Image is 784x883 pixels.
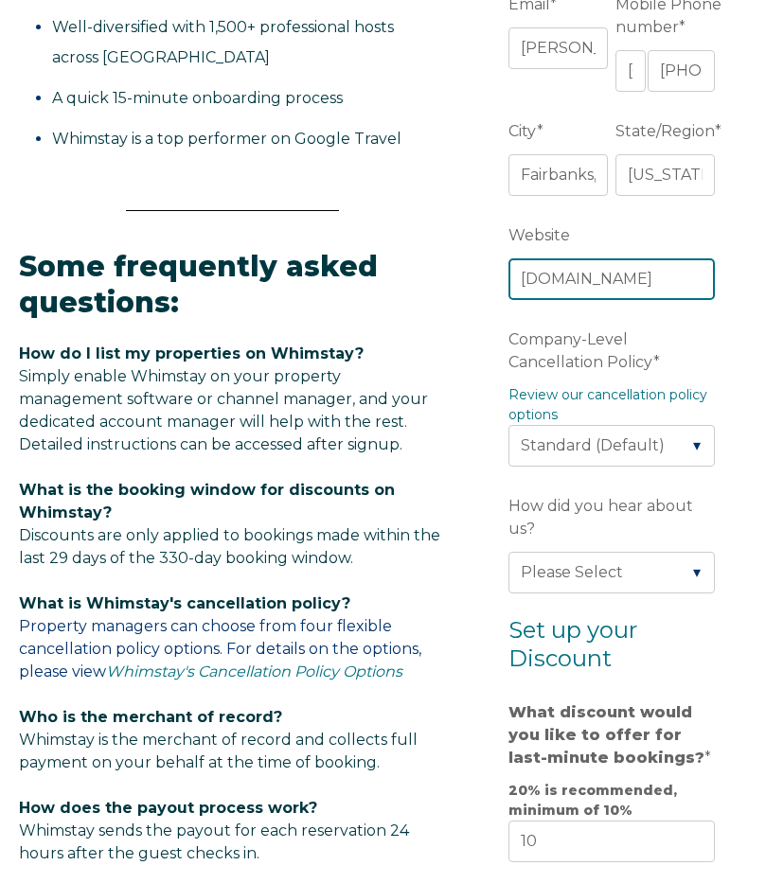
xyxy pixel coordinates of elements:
span: How do I list my properties on Whimstay? [19,344,364,362]
span: Whimstay is a top performer on Google Travel [52,130,401,148]
span: Company-Level Cancellation Policy [508,325,653,377]
span: Simply enable Whimstay on your property management software or channel manager, and your dedicate... [19,367,428,453]
span: Well-diversified with 1,500+ professional hosts across [GEOGRAPHIC_DATA] [52,18,394,66]
span: Whimstay is the merchant of record and collects full payment on your behalf at the time of booking. [19,731,418,771]
a: Whimstay's Cancellation Policy Options [106,662,402,680]
span: Who is the merchant of record? [19,708,282,726]
p: Property managers can choose from four flexible cancellation policy options. For details on the o... [19,592,446,683]
span: Set up your Discount [508,616,637,672]
span: Website [508,221,570,250]
span: What is Whimstay's cancellation policy? [19,594,350,612]
span: Whimstay sends the payout for each reservation 24 hours after the guest checks in. [19,821,409,862]
span: How did you hear about us? [508,491,693,543]
a: Review our cancellation policy options [508,386,707,423]
span: State/Region [615,116,715,146]
span: How does the payout process work? [19,799,317,817]
strong: 20% is recommended, minimum of 10% [508,782,677,819]
span: City [508,116,537,146]
strong: What discount would you like to offer for last-minute bookings? [508,703,704,767]
span: A quick 15-minute onboarding process [52,89,343,107]
span: Discounts are only applied to bookings made within the last 29 days of the 330-day booking window. [19,526,440,567]
span: What is the booking window for discounts on Whimstay? [19,481,395,521]
span: Some frequently asked questions: [19,249,378,320]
